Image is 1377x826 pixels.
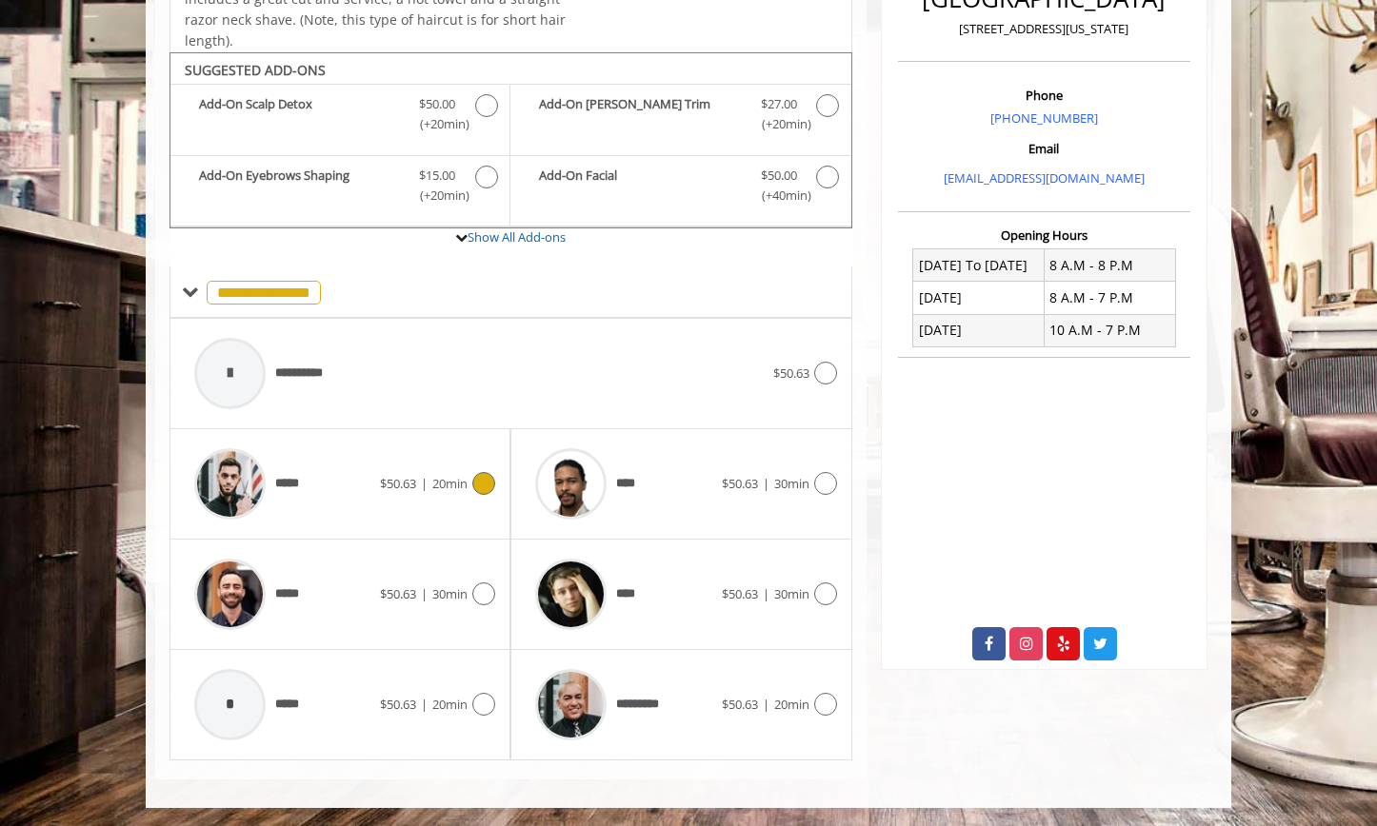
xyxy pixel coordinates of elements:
[432,585,468,602] span: 30min
[913,314,1045,346] td: [DATE]
[774,585,809,602] span: 30min
[722,585,758,602] span: $50.63
[990,109,1098,127] a: [PHONE_NUMBER]
[432,696,468,713] span: 20min
[763,585,769,602] span: |
[180,94,500,139] label: Add-On Scalp Detox
[409,186,466,206] span: (+20min )
[421,696,428,713] span: |
[419,94,455,114] span: $50.00
[913,249,1045,282] td: [DATE] To [DATE]
[520,94,841,139] label: Add-On Beard Trim
[380,696,416,713] span: $50.63
[1044,249,1175,282] td: 8 A.M - 8 P.M
[185,61,326,79] b: SUGGESTED ADD-ONS
[774,475,809,492] span: 30min
[468,228,566,246] a: Show All Add-ons
[761,166,797,186] span: $50.00
[199,94,400,134] b: Add-On Scalp Detox
[903,19,1186,39] p: [STREET_ADDRESS][US_STATE]
[763,475,769,492] span: |
[913,282,1045,314] td: [DATE]
[421,585,428,602] span: |
[539,166,741,206] b: Add-On Facial
[773,364,809,382] span: $50.63
[419,166,455,186] span: $15.00
[199,166,400,206] b: Add-On Eyebrows Shaping
[898,228,1190,242] h3: Opening Hours
[520,166,841,210] label: Add-On Facial
[170,52,852,229] div: The Made Man Haircut Add-onS
[722,475,758,492] span: $50.63
[903,88,1186,102] h3: Phone
[432,475,468,492] span: 20min
[774,696,809,713] span: 20min
[903,142,1186,155] h3: Email
[763,696,769,713] span: |
[1044,314,1175,346] td: 10 A.M - 7 P.M
[409,114,466,134] span: (+20min )
[539,94,741,134] b: Add-On [PERSON_NAME] Trim
[1044,282,1175,314] td: 8 A.M - 7 P.M
[180,166,500,210] label: Add-On Eyebrows Shaping
[421,475,428,492] span: |
[722,696,758,713] span: $50.63
[750,114,807,134] span: (+20min )
[380,585,416,602] span: $50.63
[380,475,416,492] span: $50.63
[750,186,807,206] span: (+40min )
[944,169,1145,187] a: [EMAIL_ADDRESS][DOMAIN_NAME]
[761,94,797,114] span: $27.00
